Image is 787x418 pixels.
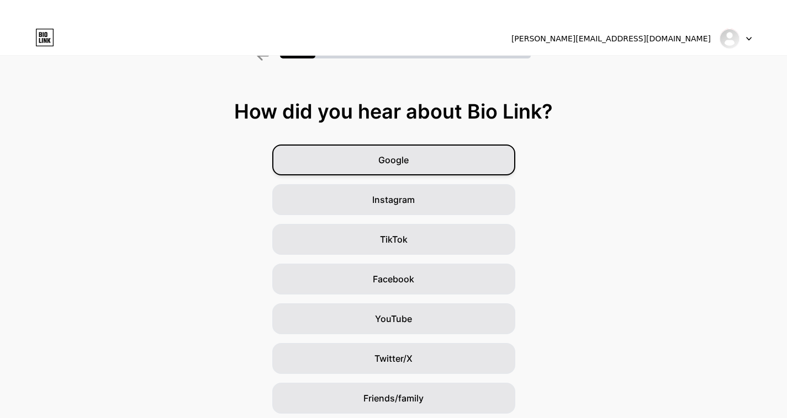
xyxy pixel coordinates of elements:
span: TikTok [380,233,408,246]
span: YouTube [375,312,412,325]
span: Twitter/X [374,352,413,365]
span: Friends/family [363,392,424,405]
div: [PERSON_NAME][EMAIL_ADDRESS][DOMAIN_NAME] [511,33,711,45]
div: How did you hear about Bio Link? [6,100,781,122]
span: Facebook [373,272,414,286]
span: Google [378,153,409,167]
img: getnowsolutions [719,28,740,49]
span: Instagram [372,193,415,206]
